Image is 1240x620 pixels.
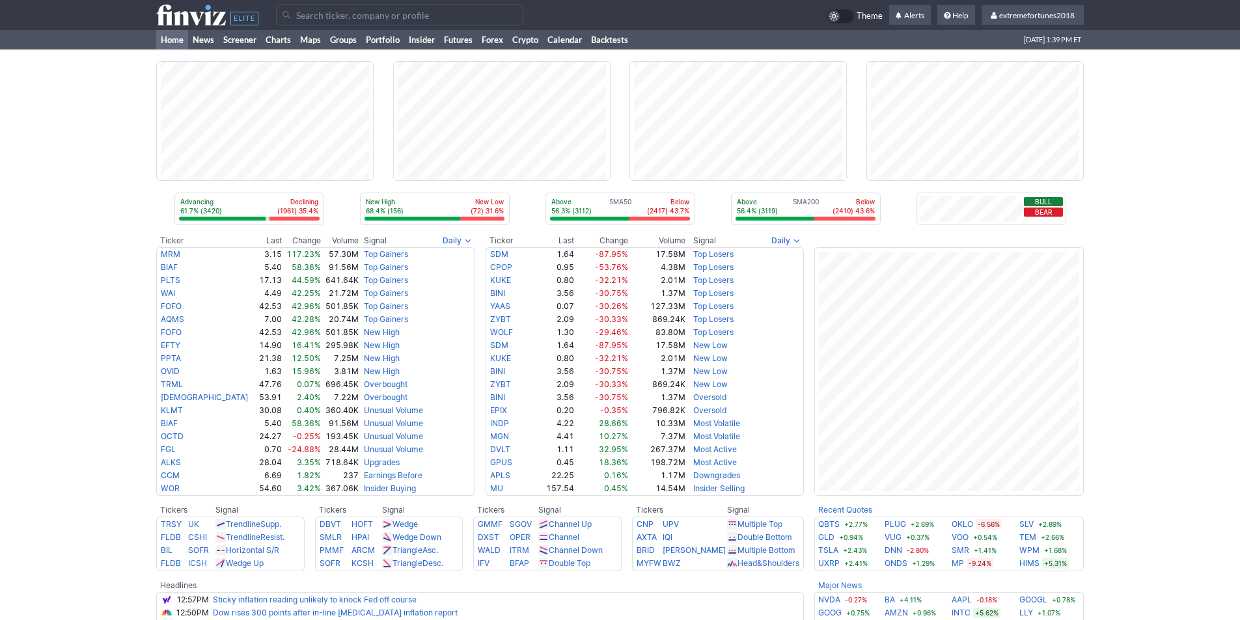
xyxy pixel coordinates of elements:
[161,262,178,272] a: BIAF
[629,404,686,417] td: 796.82K
[364,236,387,246] span: Signal
[161,340,180,350] a: EFTY
[256,417,282,430] td: 5.40
[351,545,375,555] a: ARCM
[647,206,689,215] p: (2417) 43.7%
[693,236,716,246] span: Signal
[1019,531,1036,544] a: TEM
[529,261,575,274] td: 0.95
[351,532,369,542] a: HPAI
[637,545,655,555] a: BRID
[286,249,321,259] span: 117.23%
[529,326,575,339] td: 1.30
[490,275,511,285] a: KUKE
[292,327,321,337] span: 42.96%
[161,249,180,259] a: MRM
[549,545,603,555] a: Channel Down
[629,300,686,313] td: 127.33M
[226,532,260,542] span: Trendline
[364,353,400,363] a: New High
[161,392,248,402] a: [DEMOGRAPHIC_DATA]
[1019,518,1034,531] a: SLV
[529,404,575,417] td: 0.20
[952,531,969,544] a: VOO
[818,505,872,515] a: Recent Quotes
[188,558,207,568] a: ICSH
[471,197,504,206] p: New Low
[693,444,737,454] a: Most Active
[663,545,726,555] a: [PERSON_NAME]
[827,9,883,23] a: Theme
[490,327,513,337] a: WOLF
[161,457,181,467] a: ALKS
[188,519,199,529] a: UK
[422,558,443,568] span: Desc.
[595,327,628,337] span: -29.46%
[322,261,359,274] td: 91.56M
[637,532,657,542] a: AXTA
[1019,557,1040,570] a: HIMS
[422,545,438,555] span: Asc.
[320,519,341,529] a: DBVT
[818,518,840,531] a: QBTS
[226,532,284,542] a: TrendlineResist.
[297,392,321,402] span: 2.40%
[351,558,374,568] a: KCSH
[490,431,509,441] a: MGN
[161,431,184,441] a: OCTD
[629,365,686,378] td: 1.37M
[629,378,686,391] td: 869.24K
[322,404,359,417] td: 360.40K
[292,275,321,285] span: 44.59%
[256,247,282,261] td: 3.15
[226,545,279,555] a: Horizontal S/R
[629,234,686,247] th: Volume
[693,353,728,363] a: New Low
[161,444,176,454] a: FGL
[256,352,282,365] td: 21.38
[543,30,586,49] a: Calendar
[322,430,359,443] td: 193.45K
[161,483,180,493] a: WOR
[529,352,575,365] td: 0.80
[156,30,188,49] a: Home
[771,234,790,247] span: Daily
[256,404,282,417] td: 30.08
[322,391,359,404] td: 7.22M
[490,353,511,363] a: KUKE
[361,30,404,49] a: Portfolio
[818,531,834,544] a: GLD
[364,327,400,337] a: New High
[490,483,503,493] a: MU
[261,30,296,49] a: Charts
[595,340,628,350] span: -87.95%
[161,327,182,337] a: FOFO
[629,417,686,430] td: 10.33M
[885,593,895,606] a: BA
[693,249,734,259] a: Top Losers
[885,531,902,544] a: VUG
[550,197,691,217] div: SMA50
[277,206,318,215] p: (1961) 35.4%
[256,313,282,326] td: 7.00
[529,365,575,378] td: 3.56
[693,405,726,415] a: Oversold
[595,392,628,402] span: -30.75%
[490,470,510,480] a: APLS
[952,544,969,557] a: SMR
[161,275,180,285] a: PLTS
[833,197,875,206] p: Below
[322,247,359,261] td: 57.30M
[256,300,282,313] td: 42.53
[937,5,975,26] a: Help
[276,5,523,25] input: Search
[549,532,579,542] a: Channel
[637,519,654,529] a: CNP
[818,580,862,590] a: Major News
[161,379,183,389] a: TRML
[364,483,416,493] a: Insider Buying
[297,405,321,415] span: 0.40%
[364,418,423,428] a: Unusual Volume
[364,444,423,454] a: Unusual Volume
[551,206,592,215] p: 56.3% (3112)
